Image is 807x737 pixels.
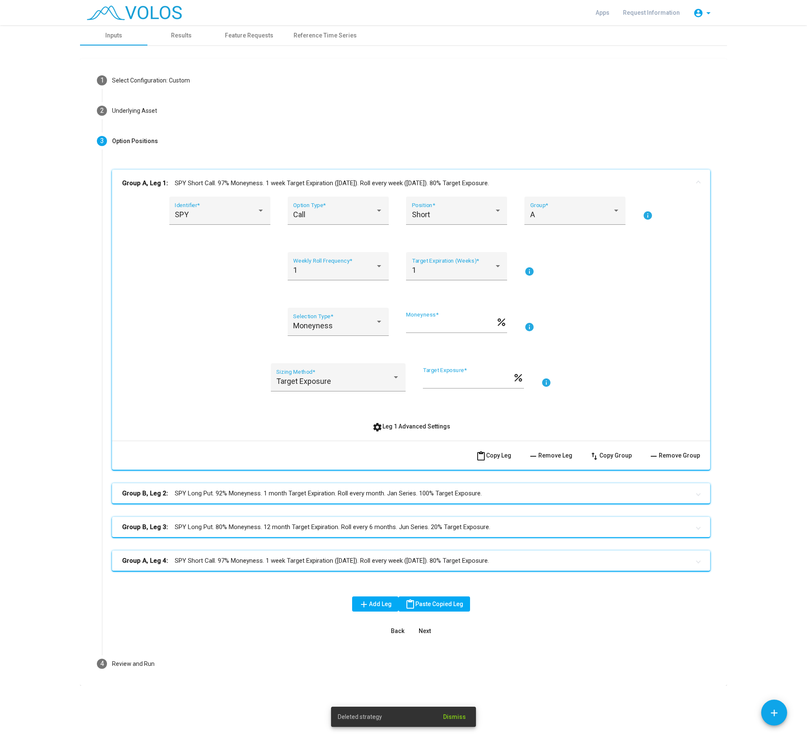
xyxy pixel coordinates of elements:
mat-icon: info [643,210,653,221]
mat-panel-title: SPY Short Call. 97% Moneyness. 1 week Target Expiration ([DATE]). Roll every week ([DATE]). 80% T... [122,556,690,566]
button: Leg 1 Advanced Settings [366,419,457,434]
span: Back [391,628,404,634]
span: Moneyness [293,321,333,330]
span: Short [412,210,430,219]
span: Leg 1 Advanced Settings [372,423,450,430]
span: 3 [100,137,104,145]
mat-panel-title: SPY Long Put. 80% Moneyness. 12 month Target Expiration. Roll every 6 months. Jun Series. 20% Tar... [122,522,690,532]
mat-icon: info [524,322,534,332]
span: Request Information [623,9,680,16]
mat-expansion-panel-header: Group B, Leg 2:SPY Long Put. 92% Moneyness. 1 month Target Expiration. Roll every month. Jan Seri... [112,483,710,503]
span: 2 [100,106,104,114]
mat-panel-title: SPY Long Put. 92% Moneyness. 1 month Target Expiration. Roll every month. Jan Series. 100% Target... [122,489,690,498]
mat-expansion-panel-header: Group B, Leg 3:SPY Long Put. 80% Moneyness. 12 month Target Expiration. Roll every 6 months. Jun ... [112,517,710,537]
mat-icon: percent [496,316,507,326]
button: Remove Group [642,448,707,463]
div: Inputs [105,31,122,40]
span: Deleted strategy [338,713,382,721]
span: Remove Group [649,452,700,459]
b: Group B, Leg 3: [122,522,168,532]
button: Add icon [761,700,787,726]
span: 1 [100,76,104,84]
mat-icon: add [359,599,369,609]
mat-expansion-panel-header: Group A, Leg 1:SPY Short Call. 97% Moneyness. 1 week Target Expiration ([DATE]). Roll every week ... [112,170,710,197]
button: Remove Leg [521,448,579,463]
mat-icon: add [769,708,780,718]
b: Group A, Leg 4: [122,556,168,566]
div: Review and Run [112,660,155,668]
button: Paste Copied Leg [398,596,470,612]
button: Back [384,623,411,639]
span: Copy Group [589,452,632,459]
span: Dismiss [443,713,466,720]
span: 1 [412,266,416,274]
mat-panel-title: SPY Short Call. 97% Moneyness. 1 week Target Expiration ([DATE]). Roll every week ([DATE]). 80% T... [122,178,690,188]
button: Dismiss [436,709,473,724]
div: Results [171,31,192,40]
div: Option Positions [112,137,158,146]
span: 4 [100,660,104,668]
mat-icon: arrow_drop_down [703,8,713,18]
b: Group A, Leg 1: [122,178,168,188]
span: Paste Copied Leg [405,601,463,607]
span: A [530,210,535,219]
a: Request Information [616,5,687,20]
button: Copy Leg [469,448,518,463]
mat-icon: settings [372,422,382,432]
mat-icon: info [524,266,534,277]
span: Remove Leg [528,452,572,459]
b: Group B, Leg 2: [122,489,168,498]
span: Call [293,210,305,219]
div: Underlying Asset [112,106,157,115]
mat-icon: remove [528,451,538,461]
span: 1 [293,266,297,274]
span: Next [419,628,431,634]
span: Apps [596,9,609,16]
mat-icon: remove [649,451,659,461]
mat-icon: info [541,378,551,388]
mat-icon: content_paste [476,451,486,461]
span: Target Exposure [276,377,331,386]
span: SPY [175,210,189,219]
div: Reference Time Series [294,31,357,40]
div: Group A, Leg 1:SPY Short Call. 97% Moneyness. 1 week Target Expiration ([DATE]). Roll every week ... [112,197,710,470]
mat-icon: account_circle [693,8,703,18]
button: Copy Group [583,448,639,463]
a: Apps [589,5,616,20]
div: Feature Requests [225,31,273,40]
button: Next [411,623,438,639]
span: Add Leg [359,601,392,607]
div: Select Configuration: Custom [112,76,190,85]
mat-icon: percent [513,372,524,382]
mat-expansion-panel-header: Group A, Leg 4:SPY Short Call. 97% Moneyness. 1 week Target Expiration ([DATE]). Roll every week ... [112,551,710,571]
mat-icon: content_paste [405,599,415,609]
button: Add Leg [352,596,398,612]
span: Copy Leg [476,452,511,459]
mat-icon: swap_vert [589,451,599,461]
